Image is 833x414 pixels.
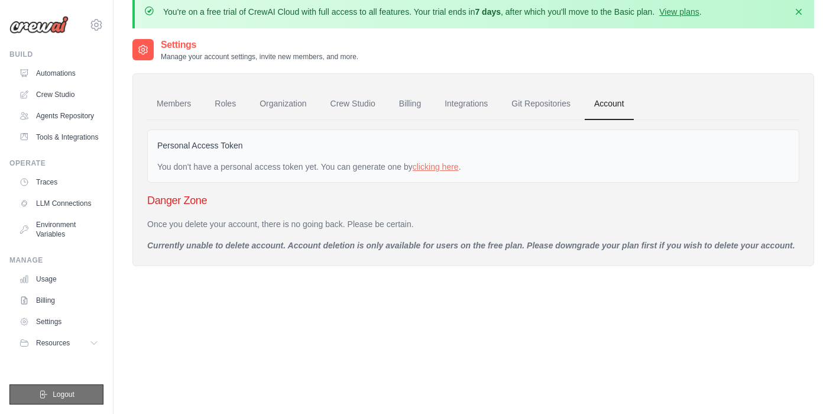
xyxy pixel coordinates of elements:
div: Manage [9,255,103,265]
a: Traces [14,173,103,192]
a: Crew Studio [321,88,385,120]
h3: Danger Zone [147,192,799,209]
a: Crew Studio [14,85,103,104]
a: Billing [390,88,430,120]
a: Account [585,88,634,120]
a: Environment Variables [14,215,103,244]
button: Resources [14,334,103,352]
span: Logout [53,390,74,399]
a: LLM Connections [14,194,103,213]
a: View plans [659,7,699,17]
strong: 7 days [475,7,501,17]
label: Personal Access Token [157,140,243,151]
a: Members [147,88,200,120]
h2: Settings [161,38,358,52]
div: Operate [9,159,103,168]
a: clicking here [413,162,459,172]
p: Once you delete your account, there is no going back. Please be certain. [147,218,799,230]
a: Automations [14,64,103,83]
a: Integrations [435,88,497,120]
p: Currently unable to delete account. Account deletion is only available for users on the free plan... [147,240,799,251]
a: Settings [14,312,103,331]
div: You don't have a personal access token yet. You can generate one by . [157,161,789,173]
a: Tools & Integrations [14,128,103,147]
a: Agents Repository [14,106,103,125]
span: Resources [36,338,70,348]
a: Roles [205,88,245,120]
p: Manage your account settings, invite new members, and more. [161,52,358,62]
a: Billing [14,291,103,310]
a: Usage [14,270,103,289]
a: Organization [250,88,316,120]
div: Build [9,50,103,59]
button: Logout [9,384,103,405]
img: Logo [9,16,69,34]
a: Git Repositories [502,88,580,120]
p: You're on a free trial of CrewAI Cloud with full access to all features. Your trial ends in , aft... [163,6,702,18]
